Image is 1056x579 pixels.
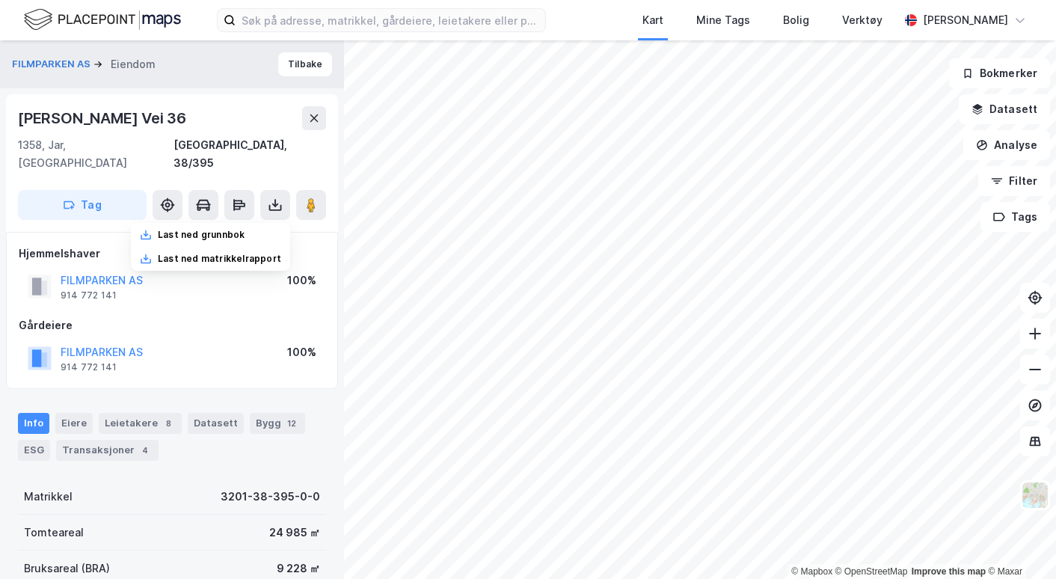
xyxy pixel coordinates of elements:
[923,11,1008,29] div: [PERSON_NAME]
[18,136,174,172] div: 1358, Jar, [GEOGRAPHIC_DATA]
[250,413,305,434] div: Bygg
[278,52,332,76] button: Tilbake
[18,440,50,461] div: ESG
[978,166,1050,196] button: Filter
[61,361,117,373] div: 914 772 141
[236,9,545,31] input: Søk på adresse, matrikkel, gårdeiere, leietakere eller personer
[24,488,73,506] div: Matrikkel
[18,106,189,130] div: [PERSON_NAME] Vei 36
[161,416,176,431] div: 8
[835,566,908,577] a: OpenStreetMap
[158,229,245,241] div: Last ned grunnbok
[99,413,182,434] div: Leietakere
[783,11,809,29] div: Bolig
[24,7,181,33] img: logo.f888ab2527a4732fd821a326f86c7f29.svg
[55,413,93,434] div: Eiere
[12,57,93,72] button: FILMPARKEN AS
[19,245,325,263] div: Hjemmelshaver
[842,11,882,29] div: Verktøy
[188,413,244,434] div: Datasett
[287,343,316,361] div: 100%
[284,416,299,431] div: 12
[287,272,316,289] div: 100%
[791,566,832,577] a: Mapbox
[642,11,663,29] div: Kart
[174,136,326,172] div: [GEOGRAPHIC_DATA], 38/395
[269,524,320,542] div: 24 985 ㎡
[1021,481,1049,509] img: Z
[963,130,1050,160] button: Analyse
[277,560,320,578] div: 9 228 ㎡
[949,58,1050,88] button: Bokmerker
[111,55,156,73] div: Eiendom
[959,94,1050,124] button: Datasett
[980,202,1050,232] button: Tags
[24,560,110,578] div: Bruksareal (BRA)
[18,190,147,220] button: Tag
[221,488,320,506] div: 3201-38-395-0-0
[24,524,84,542] div: Tomteareal
[138,443,153,458] div: 4
[61,289,117,301] div: 914 772 141
[56,440,159,461] div: Transaksjoner
[981,507,1056,579] iframe: Chat Widget
[912,566,986,577] a: Improve this map
[158,253,281,265] div: Last ned matrikkelrapport
[19,316,325,334] div: Gårdeiere
[18,413,49,434] div: Info
[696,11,750,29] div: Mine Tags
